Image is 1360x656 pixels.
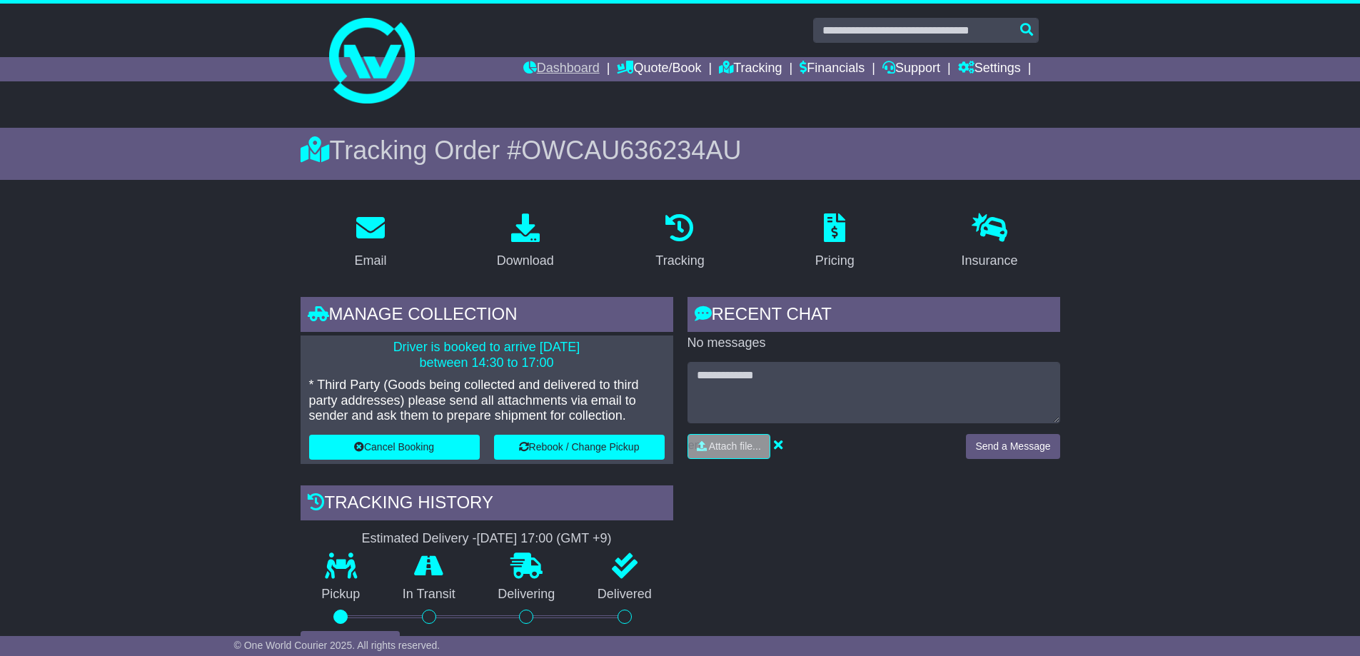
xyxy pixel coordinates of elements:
[800,57,865,81] a: Financials
[354,251,386,271] div: Email
[523,57,600,81] a: Dashboard
[958,57,1021,81] a: Settings
[719,57,782,81] a: Tracking
[806,208,864,276] a: Pricing
[687,297,1060,335] div: RECENT CHAT
[345,208,396,276] a: Email
[815,251,855,271] div: Pricing
[488,208,563,276] a: Download
[234,640,440,651] span: © One World Courier 2025. All rights reserved.
[301,485,673,524] div: Tracking history
[309,435,480,460] button: Cancel Booking
[477,531,612,547] div: [DATE] 17:00 (GMT +9)
[494,435,665,460] button: Rebook / Change Pickup
[309,378,665,424] p: * Third Party (Goods being collected and delivered to third party addresses) please send all atta...
[655,251,704,271] div: Tracking
[301,587,382,602] p: Pickup
[882,57,940,81] a: Support
[301,531,673,547] div: Estimated Delivery -
[301,135,1060,166] div: Tracking Order #
[687,335,1060,351] p: No messages
[962,251,1018,271] div: Insurance
[576,587,673,602] p: Delivered
[477,587,577,602] p: Delivering
[309,340,665,370] p: Driver is booked to arrive [DATE] between 14:30 to 17:00
[952,208,1027,276] a: Insurance
[301,631,400,656] button: View Full Tracking
[301,297,673,335] div: Manage collection
[381,587,477,602] p: In Transit
[966,434,1059,459] button: Send a Message
[617,57,701,81] a: Quote/Book
[521,136,741,165] span: OWCAU636234AU
[497,251,554,271] div: Download
[646,208,713,276] a: Tracking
